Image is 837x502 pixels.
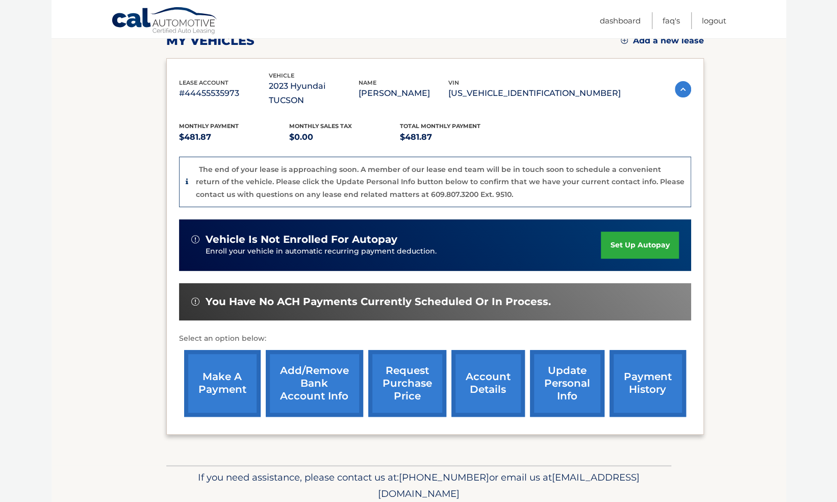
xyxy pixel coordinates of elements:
span: vin [448,79,459,86]
p: The end of your lease is approaching soon. A member of our lease end team will be in touch soon t... [196,165,684,199]
p: 2023 Hyundai TUCSON [269,79,359,108]
p: [US_VEHICLE_IDENTIFICATION_NUMBER] [448,86,621,101]
img: accordion-active.svg [675,81,691,97]
span: Total Monthly Payment [400,122,480,130]
p: #44455535973 [179,86,269,101]
span: lease account [179,79,229,86]
a: Logout [702,12,726,29]
a: FAQ's [663,12,680,29]
span: name [359,79,376,86]
a: make a payment [184,350,261,417]
p: $481.87 [400,130,511,144]
span: vehicle [269,72,294,79]
a: Cal Automotive [111,7,218,36]
img: alert-white.svg [191,297,199,306]
p: Enroll your vehicle in automatic recurring payment deduction. [206,246,601,257]
h2: my vehicles [166,33,255,48]
a: Add a new lease [621,36,704,46]
a: request purchase price [368,350,446,417]
span: You have no ACH payments currently scheduled or in process. [206,295,551,308]
p: [PERSON_NAME] [359,86,448,101]
img: alert-white.svg [191,235,199,243]
p: If you need assistance, please contact us at: or email us at [173,469,665,502]
a: update personal info [530,350,604,417]
span: vehicle is not enrolled for autopay [206,233,397,246]
span: Monthly sales Tax [289,122,352,130]
img: add.svg [621,37,628,44]
a: Add/Remove bank account info [266,350,363,417]
a: Dashboard [600,12,641,29]
a: payment history [610,350,686,417]
a: account details [451,350,525,417]
a: set up autopay [601,232,678,259]
p: $0.00 [289,130,400,144]
p: $481.87 [179,130,290,144]
p: Select an option below: [179,333,691,345]
span: [PHONE_NUMBER] [399,471,489,483]
span: Monthly Payment [179,122,239,130]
